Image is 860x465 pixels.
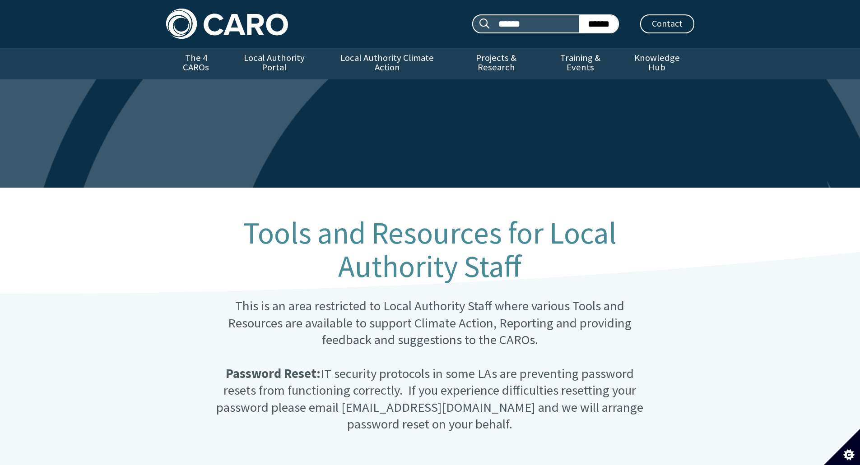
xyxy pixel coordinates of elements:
img: Caro logo [166,9,288,39]
a: The 4 CAROs [166,48,226,79]
h1: Tools and Resources for Local Authority Staff [211,216,649,283]
a: Local Authority Portal [226,48,323,79]
p: This is an area restricted to Local Authority Staff where various Tools and Resources are availab... [211,298,649,433]
a: Contact [640,14,694,33]
a: Training & Events [541,48,620,79]
a: Projects & Research [451,48,541,79]
a: Knowledge Hub [620,48,694,79]
a: Local Authority Climate Action [323,48,451,79]
strong: Password Reset: [226,365,321,382]
button: Set cookie preferences [824,429,860,465]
